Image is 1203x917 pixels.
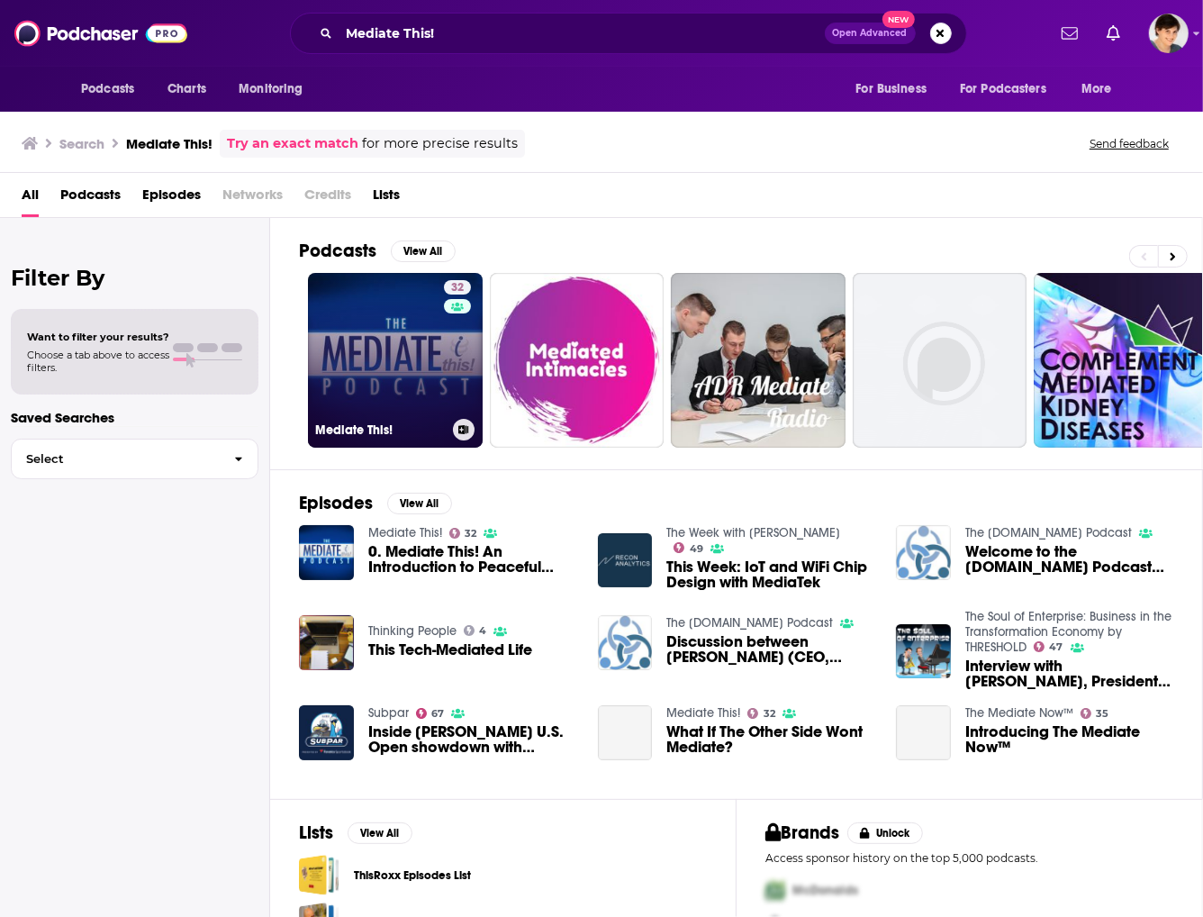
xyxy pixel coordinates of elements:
a: 67 [416,708,445,719]
span: Lists [373,180,400,217]
a: Introducing The Mediate Now™ [965,724,1173,755]
a: 32 [444,280,471,295]
button: open menu [843,72,949,106]
p: Saved Searches [11,409,258,426]
a: 35 [1081,708,1109,719]
span: For Podcasters [960,77,1046,102]
h2: Brands [765,822,840,844]
h2: Lists [299,822,333,844]
button: open menu [226,72,326,106]
a: EpisodesView All [299,492,452,514]
h3: Mediate This! [126,135,213,152]
a: The Mediate Now™ [965,705,1073,721]
a: Discussion between Bridget McCormick (CEO, AAA/ICDR) and Colin Rule (CEO, Mediate.com) [598,615,653,670]
a: 49 [674,542,703,553]
a: This Tech-Mediated Life [368,642,532,658]
a: Introducing The Mediate Now™ [896,705,951,760]
button: open menu [948,72,1072,106]
button: View All [348,822,412,844]
span: What If The Other Side Wont Mediate? [666,724,874,755]
a: What If The Other Side Wont Mediate? [598,705,653,760]
img: Interview with Colin Rule, President and CEO of mediate.com [896,624,951,679]
span: 49 [690,545,703,553]
a: ThisRoxx Episodes List [299,855,339,895]
a: Welcome to the Mediate.com Podcast with Host, Veronica Cravener! [Ep. 0] [965,544,1173,575]
img: Podchaser - Follow, Share and Rate Podcasts [14,16,187,50]
img: This Week: IoT and WiFi Chip Design with MediaTek [598,533,653,588]
span: McDonalds [792,883,858,898]
a: Subpar [368,705,409,721]
img: User Profile [1149,14,1189,53]
button: open menu [1069,72,1135,106]
a: This Week: IoT and WiFi Chip Design with MediaTek [666,559,874,590]
button: Select [11,439,258,479]
a: The Soul of Enterprise: Business in the Transformation Economy by THRESHOLD [965,609,1171,655]
a: All [22,180,39,217]
a: Mediate This! [368,525,442,540]
span: 32 [764,710,775,718]
a: 0. Mediate This! An Introduction to Peaceful Conflict Resolution [368,544,576,575]
p: Access sponsor history on the top 5,000 podcasts. [765,851,1173,865]
span: Inside [PERSON_NAME] U.S. Open showdown with [PERSON_NAME] [368,724,576,755]
input: Search podcasts, credits, & more... [339,19,825,48]
button: View All [387,493,452,514]
img: Inside Rocco Mediate's U.S. Open showdown with Tiger Woods [299,705,354,760]
a: 32 [449,528,477,539]
button: View All [391,241,456,262]
a: 32Mediate This! [308,273,483,448]
a: Thinking People [368,623,457,639]
span: Networks [222,180,283,217]
button: open menu [68,72,158,106]
span: New [882,11,915,28]
span: Logged in as bethwouldknow [1149,14,1189,53]
span: Podcasts [81,77,134,102]
span: for more precise results [362,133,518,154]
a: 47 [1034,641,1063,652]
span: Monitoring [239,77,303,102]
a: Podcasts [60,180,121,217]
span: Choose a tab above to access filters. [27,349,169,374]
span: Select [12,453,220,465]
a: Episodes [142,180,201,217]
span: Charts [167,77,206,102]
a: Inside Rocco Mediate's U.S. Open showdown with Tiger Woods [368,724,576,755]
a: This Tech-Mediated Life [299,615,354,670]
span: Discussion between [PERSON_NAME] (CEO, AAA/ICDR) and [PERSON_NAME] (CEO, [DOMAIN_NAME]) [666,634,874,665]
span: Want to filter your results? [27,331,169,343]
a: Show notifications dropdown [1054,18,1085,49]
a: The Mediate.com Podcast [666,615,833,631]
span: Welcome to the [DOMAIN_NAME] Podcast with Host, [PERSON_NAME]! [Ep. 0] [965,544,1173,575]
span: More [1081,77,1112,102]
span: Interview with [PERSON_NAME], President and CEO of [DOMAIN_NAME] [965,658,1173,689]
button: Unlock [847,822,924,844]
div: Search podcasts, credits, & more... [290,13,967,54]
a: Discussion between Bridget McCormick (CEO, AAA/ICDR) and Colin Rule (CEO, Mediate.com) [666,634,874,665]
button: Open AdvancedNew [825,23,916,44]
span: 32 [465,530,476,538]
span: 35 [1097,710,1109,718]
a: Try an exact match [227,133,358,154]
img: 0. Mediate This! An Introduction to Peaceful Conflict Resolution [299,525,354,580]
a: 32 [747,708,775,719]
img: Welcome to the Mediate.com Podcast with Host, Veronica Cravener! [Ep. 0] [896,525,951,580]
img: First Pro Logo [758,872,792,909]
a: Charts [156,72,217,106]
h2: Filter By [11,265,258,291]
a: The Week with Roger [666,525,840,540]
a: Interview with Colin Rule, President and CEO of mediate.com [965,658,1173,689]
h2: Podcasts [299,240,376,262]
span: 67 [431,710,444,718]
a: Mediate This! [666,705,740,721]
